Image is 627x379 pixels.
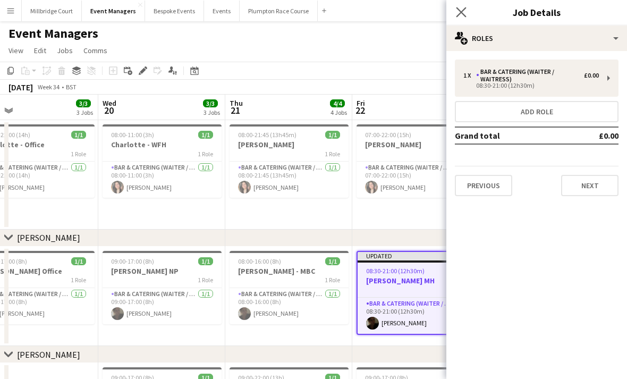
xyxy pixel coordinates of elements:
span: 1/1 [325,131,340,139]
span: Jobs [57,46,73,55]
span: 08:00-16:00 (8h) [238,257,281,265]
div: 1 x [463,72,476,79]
span: 08:30-21:00 (12h30m) [366,267,425,275]
a: Jobs [53,44,77,57]
button: Millbridge Court [22,1,82,21]
button: Plumpton Race Course [240,1,318,21]
span: 1 Role [198,150,213,158]
a: Edit [30,44,50,57]
h1: Event Managers [9,26,98,41]
span: 22 [355,104,365,116]
span: 1 Role [325,276,340,284]
span: Week 34 [35,83,62,91]
h3: [PERSON_NAME] NP [103,266,222,276]
div: £0.00 [584,72,599,79]
span: 07:00-22:00 (15h) [365,131,411,139]
div: 3 Jobs [204,108,220,116]
app-job-card: 08:00-11:00 (3h)1/1Charlotte - WFH1 RoleBar & Catering (Waiter / waitress)1/108:00-11:00 (3h)[PER... [103,124,222,198]
button: Add role [455,101,618,122]
app-job-card: 08:00-16:00 (8h)1/1[PERSON_NAME] - MBC1 RoleBar & Catering (Waiter / waitress)1/108:00-16:00 (8h)... [230,251,349,324]
h3: [PERSON_NAME] [230,140,349,149]
div: Updated [358,252,475,260]
app-job-card: 07:00-22:00 (15h)1/1[PERSON_NAME]1 RoleBar & Catering (Waiter / waitress)1/107:00-22:00 (15h)[PER... [357,124,476,198]
app-card-role: Bar & Catering (Waiter / waitress)1/108:00-21:45 (13h45m)[PERSON_NAME] [230,162,349,198]
button: Previous [455,175,512,196]
app-job-card: Updated08:30-21:00 (12h30m)1/1[PERSON_NAME] MH1 RoleBar & Catering (Waiter / waitress)1/108:30-21... [357,251,476,335]
app-job-card: 08:00-21:45 (13h45m)1/1[PERSON_NAME]1 RoleBar & Catering (Waiter / waitress)1/108:00-21:45 (13h45... [230,124,349,198]
app-card-role: Bar & Catering (Waiter / waitress)1/108:00-11:00 (3h)[PERSON_NAME] [103,162,222,198]
span: 1 Role [198,276,213,284]
span: 1/1 [325,257,340,265]
span: Wed [103,98,116,108]
app-card-role: Bar & Catering (Waiter / waitress)1/108:00-16:00 (8h)[PERSON_NAME] [230,288,349,324]
a: Comms [79,44,112,57]
td: Grand total [455,127,568,144]
div: BST [66,83,77,91]
span: Fri [357,98,365,108]
span: 1/1 [198,131,213,139]
span: 08:00-21:45 (13h45m) [238,131,296,139]
span: 09:00-17:00 (8h) [111,257,154,265]
span: 1/1 [71,131,86,139]
h3: [PERSON_NAME] MH [358,276,475,285]
app-card-role: Bar & Catering (Waiter / waitress)1/107:00-22:00 (15h)[PERSON_NAME] [357,162,476,198]
span: 4/4 [330,99,345,107]
h3: [PERSON_NAME] [357,140,476,149]
span: 1 Role [71,150,86,158]
span: 21 [228,104,243,116]
span: Edit [34,46,46,55]
app-card-role: Bar & Catering (Waiter / waitress)1/109:00-17:00 (8h)[PERSON_NAME] [103,288,222,324]
div: [PERSON_NAME] [17,349,80,360]
span: 1 Role [325,150,340,158]
h3: [PERSON_NAME] - MBC [230,266,349,276]
span: View [9,46,23,55]
span: 1/1 [71,257,86,265]
span: 1/1 [198,257,213,265]
button: Bespoke Events [145,1,204,21]
div: 4 Jobs [331,108,347,116]
div: 3 Jobs [77,108,93,116]
button: Events [204,1,240,21]
span: 1 Role [71,276,86,284]
td: £0.00 [568,127,618,144]
span: Comms [83,46,107,55]
div: Bar & Catering (Waiter / waitress) [476,68,584,83]
button: Event Managers [82,1,145,21]
button: Next [561,175,618,196]
h3: Job Details [446,5,627,19]
div: [PERSON_NAME] [17,232,80,243]
h3: Charlotte - WFH [103,140,222,149]
div: 08:30-21:00 (12h30m) [463,83,599,88]
a: View [4,44,28,57]
app-job-card: 09:00-17:00 (8h)1/1[PERSON_NAME] NP1 RoleBar & Catering (Waiter / waitress)1/109:00-17:00 (8h)[PE... [103,251,222,324]
app-card-role: Bar & Catering (Waiter / waitress)1/108:30-21:00 (12h30m)[PERSON_NAME] [358,298,475,334]
div: Roles [446,26,627,51]
span: 3/3 [203,99,218,107]
div: [DATE] [9,82,33,92]
span: 20 [101,104,116,116]
span: 3/3 [76,99,91,107]
span: 08:00-11:00 (3h) [111,131,154,139]
span: Thu [230,98,243,108]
